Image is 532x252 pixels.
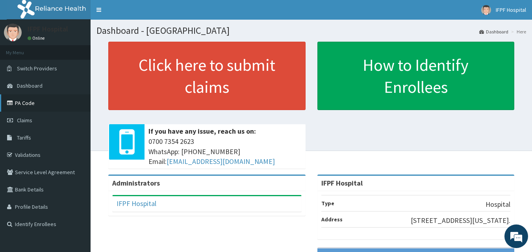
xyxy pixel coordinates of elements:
span: Dashboard [17,82,43,89]
a: Click here to submit claims [108,42,306,110]
p: [STREET_ADDRESS][US_STATE]. [411,215,510,226]
li: Here [509,28,526,35]
b: Administrators [112,178,160,188]
span: Switch Providers [17,65,57,72]
h1: Dashboard - [GEOGRAPHIC_DATA] [96,26,526,36]
p: IFPF Hospital [28,26,68,33]
a: Online [28,35,46,41]
a: [EMAIL_ADDRESS][DOMAIN_NAME] [167,157,275,166]
strong: IFPF Hospital [321,178,363,188]
img: User Image [481,5,491,15]
span: Claims [17,117,32,124]
a: How to Identify Enrollees [317,42,515,110]
span: Tariffs [17,134,31,141]
a: IFPF Hospital [117,199,156,208]
img: User Image [4,24,22,41]
a: Dashboard [479,28,508,35]
b: Address [321,216,343,223]
span: 0700 7354 2623 WhatsApp: [PHONE_NUMBER] Email: [148,136,302,167]
span: IFPF Hospital [496,6,526,13]
b: Type [321,200,334,207]
b: If you have any issue, reach us on: [148,127,256,136]
p: Hospital [486,199,510,210]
